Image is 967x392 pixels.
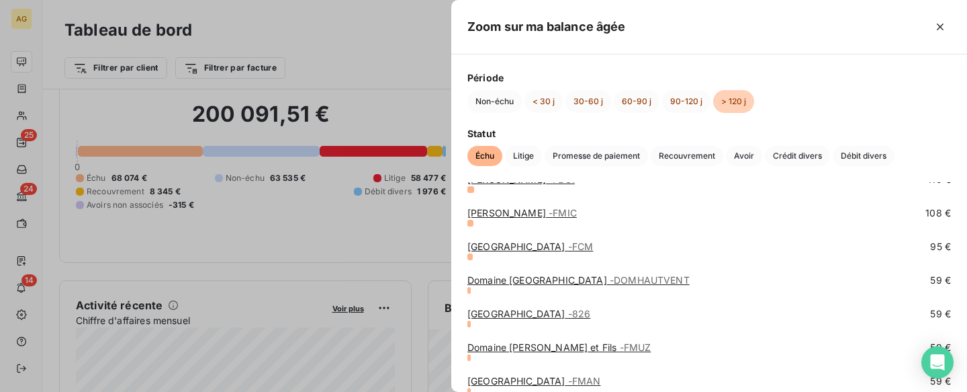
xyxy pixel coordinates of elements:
[930,274,951,287] span: 59 €
[467,207,577,219] a: [PERSON_NAME]
[662,90,710,113] button: 90-120 j
[925,206,951,220] span: 108 €
[765,146,830,166] button: Crédit divers
[545,146,648,166] button: Promesse de paiement
[568,375,601,387] span: - FMAN
[568,308,591,319] span: - 826
[524,90,563,113] button: < 30 j
[568,241,594,252] span: - FCM
[467,375,600,387] a: [GEOGRAPHIC_DATA]
[930,341,951,354] span: 59 €
[467,90,522,113] button: Non-échu
[930,240,951,253] span: 95 €
[565,90,611,113] button: 30-60 j
[726,146,762,166] button: Avoir
[467,146,502,166] button: Échu
[930,307,951,321] span: 59 €
[467,274,690,286] a: Domaine [GEOGRAPHIC_DATA]
[610,274,690,286] span: - DOMHAUTVENT
[651,146,723,166] button: Recouvrement
[467,17,626,36] h5: Zoom sur ma balance âgée
[467,241,593,252] a: [GEOGRAPHIC_DATA]
[713,90,754,113] button: > 120 j
[930,375,951,388] span: 59 €
[614,90,659,113] button: 60-90 j
[467,308,590,319] a: [GEOGRAPHIC_DATA]
[921,346,954,379] div: Open Intercom Messenger
[467,342,651,353] a: Domaine [PERSON_NAME] et Fils
[467,71,951,85] span: Période
[549,207,577,219] span: - FMIC
[833,146,894,166] button: Débit divers
[620,342,651,353] span: - FMUZ
[467,126,951,141] span: Statut
[505,146,542,166] button: Litige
